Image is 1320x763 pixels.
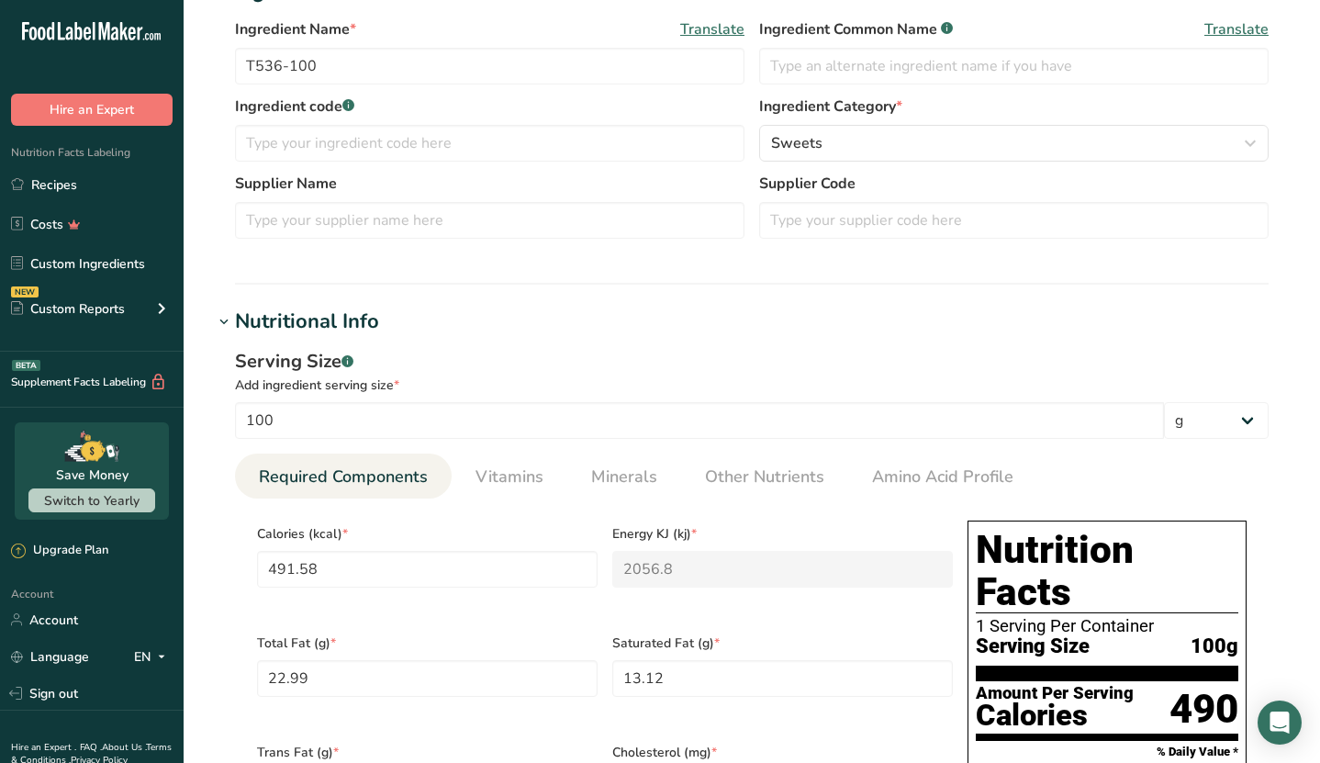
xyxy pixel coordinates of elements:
[259,465,428,489] span: Required Components
[235,402,1164,439] input: Type your serving size here
[759,173,1269,195] label: Supplier Code
[56,466,129,485] div: Save Money
[257,634,598,653] span: Total Fat (g)
[12,360,40,371] div: BETA
[11,286,39,297] div: NEW
[1169,685,1238,734] div: 490
[976,635,1090,658] span: Serving Size
[759,202,1269,239] input: Type your supplier code here
[705,465,824,489] span: Other Nutrients
[976,702,1134,729] div: Calories
[976,617,1238,635] div: 1 Serving Per Container
[235,348,1269,376] div: Serving Size
[235,95,744,118] label: Ingredient code
[771,132,822,154] span: Sweets
[235,202,744,239] input: Type your supplier name here
[235,18,356,40] span: Ingredient Name
[612,743,953,762] span: Cholesterol (mg)
[80,741,102,754] a: FAQ .
[102,741,146,754] a: About Us .
[976,741,1238,763] section: % Daily Value *
[11,741,76,754] a: Hire an Expert .
[976,529,1238,613] h1: Nutrition Facts
[1204,18,1269,40] span: Translate
[1258,701,1302,745] div: Open Intercom Messenger
[475,465,543,489] span: Vitamins
[235,376,1269,395] div: Add ingredient serving size
[44,492,140,510] span: Switch to Yearly
[257,743,598,762] span: Trans Fat (g)
[235,125,744,162] input: Type your ingredient code here
[11,641,89,673] a: Language
[976,685,1134,702] div: Amount Per Serving
[11,542,108,560] div: Upgrade Plan
[134,645,173,668] div: EN
[235,48,744,84] input: Type your ingredient name here
[759,125,1269,162] button: Sweets
[759,48,1269,84] input: Type an alternate ingredient name if you have
[11,94,173,126] button: Hire an Expert
[28,488,155,512] button: Switch to Yearly
[759,18,953,40] span: Ingredient Common Name
[1191,635,1238,658] span: 100g
[11,299,125,319] div: Custom Reports
[235,307,379,337] div: Nutritional Info
[759,95,1269,118] label: Ingredient Category
[612,634,953,653] span: Saturated Fat (g)
[235,173,744,195] label: Supplier Name
[612,524,953,544] span: Energy KJ (kj)
[257,524,598,544] span: Calories (kcal)
[872,465,1013,489] span: Amino Acid Profile
[680,18,744,40] span: Translate
[591,465,657,489] span: Minerals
